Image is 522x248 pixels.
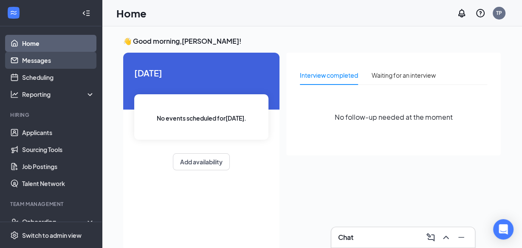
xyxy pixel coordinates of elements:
svg: Collapse [82,9,90,17]
h3: Chat [338,233,353,242]
svg: Analysis [10,90,19,99]
div: Interview completed [300,70,358,80]
a: Sourcing Tools [22,141,95,158]
svg: Settings [10,231,19,240]
svg: QuestionInfo [475,8,485,18]
a: Applicants [22,124,95,141]
div: Hiring [10,111,93,118]
a: Job Postings [22,158,95,175]
span: No events scheduled for [DATE] . [157,113,246,123]
div: Team Management [10,200,93,208]
span: No follow-up needed at the moment [335,112,453,122]
svg: WorkstreamLogo [9,8,18,17]
svg: UserCheck [10,217,19,226]
svg: ComposeMessage [426,232,436,242]
span: [DATE] [134,66,268,79]
a: Home [22,35,95,52]
div: Open Intercom Messenger [493,219,514,240]
a: Messages [22,52,95,69]
h3: 👋 Good morning, [PERSON_NAME] ! [123,37,501,46]
div: Onboarding [22,217,87,226]
svg: ChevronUp [441,232,451,242]
button: Minimize [454,231,468,244]
a: Talent Network [22,175,95,192]
svg: Notifications [457,8,467,18]
button: ChevronUp [439,231,453,244]
button: Add availability [173,153,230,170]
button: ComposeMessage [424,231,437,244]
a: Scheduling [22,69,95,86]
div: Reporting [22,90,95,99]
div: Switch to admin view [22,231,82,240]
div: TP [496,9,502,17]
h1: Home [116,6,147,20]
div: Waiting for an interview [372,70,436,80]
svg: Minimize [456,232,466,242]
